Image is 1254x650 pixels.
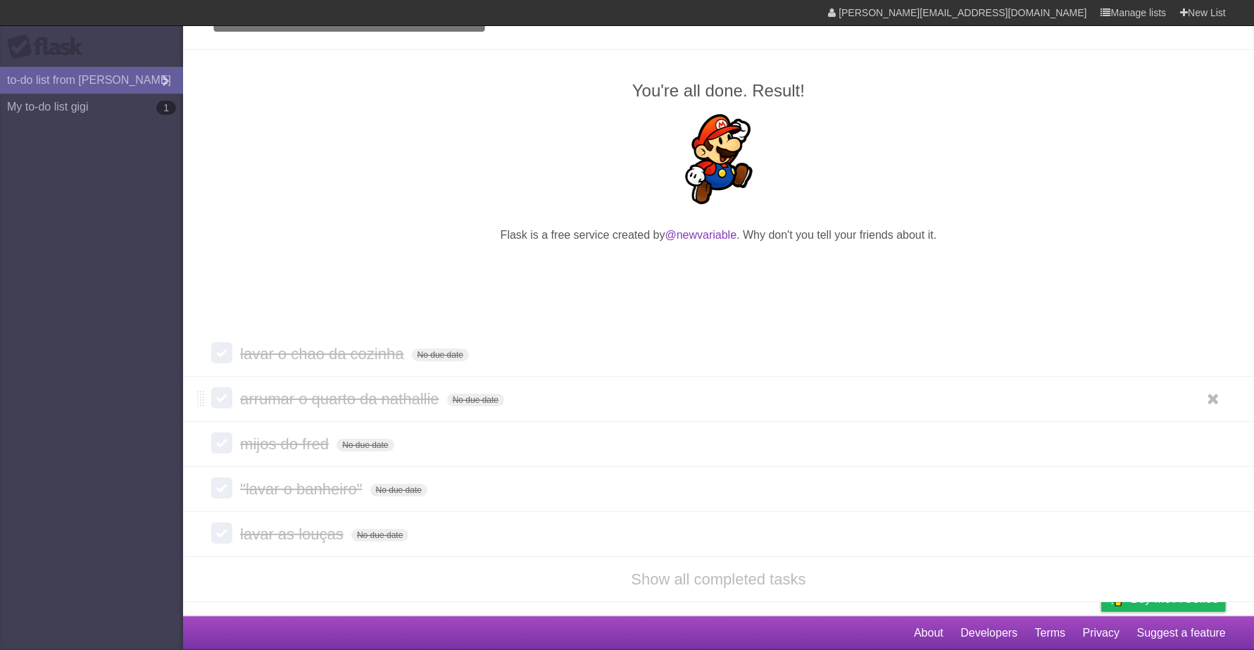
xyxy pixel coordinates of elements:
[211,477,232,499] label: Done
[7,35,92,60] div: Flask
[674,114,764,204] img: Super Mario
[665,229,737,241] a: @newvariable
[240,525,347,543] span: lavar as louças
[914,620,943,646] a: About
[211,523,232,544] label: Done
[351,529,408,542] span: No due date
[337,439,394,451] span: No due date
[631,570,805,588] a: Show all completed tasks
[370,484,427,496] span: No due date
[156,101,176,115] b: 1
[240,390,443,408] span: arrumar o quarto da nathallie
[1131,587,1219,611] span: Buy me a coffee
[1083,620,1120,646] a: Privacy
[211,342,232,363] label: Done
[211,387,232,408] label: Done
[412,349,469,361] span: No due date
[240,480,365,498] span: "lavar o banheiro"
[960,620,1017,646] a: Developers
[240,435,332,453] span: mijos do fred
[211,227,1226,244] p: Flask is a free service created by . Why don't you tell your friends about it.
[211,78,1226,104] h2: You're all done. Result!
[1137,620,1226,646] a: Suggest a feature
[447,394,504,406] span: No due date
[689,261,748,281] iframe: X Post Button
[211,432,232,454] label: Done
[240,345,407,363] span: lavar o chao da cozinha
[1035,620,1066,646] a: Terms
